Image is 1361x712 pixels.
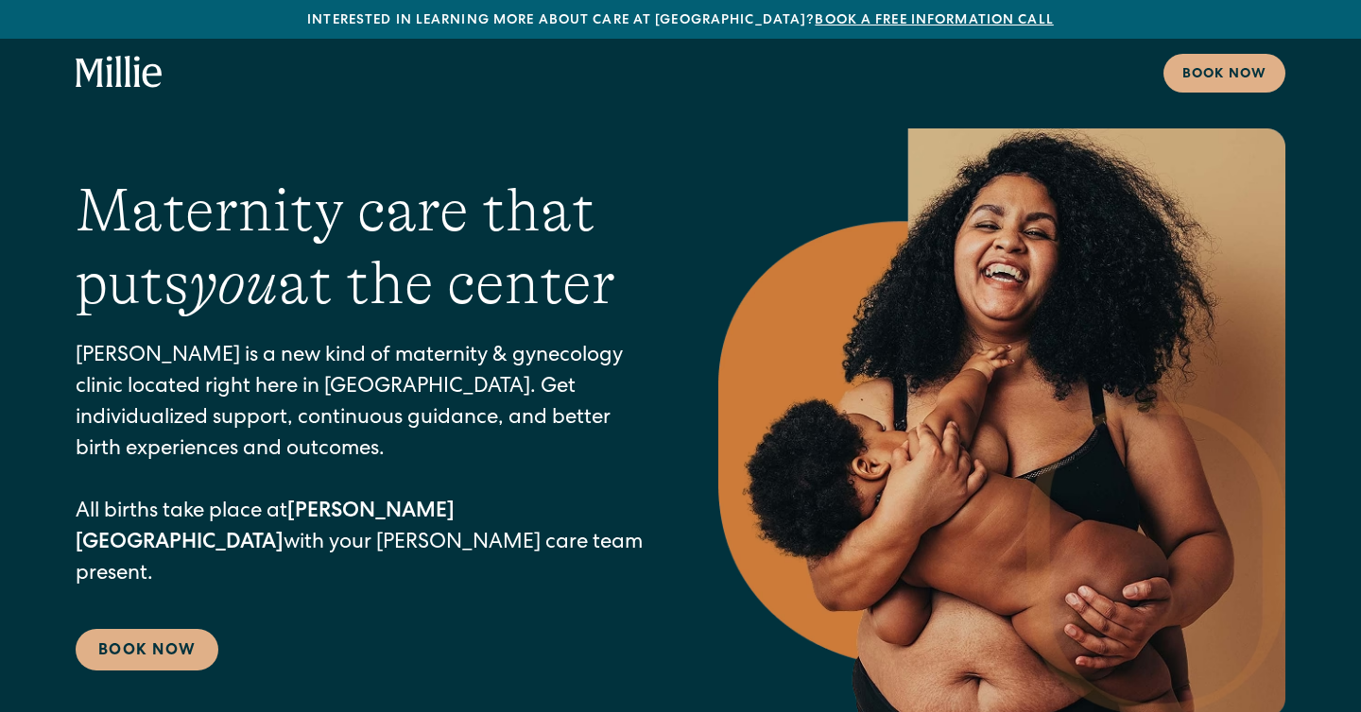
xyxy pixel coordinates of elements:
[189,249,278,317] em: you
[76,629,218,670] a: Book Now
[1182,65,1266,85] div: Book now
[1163,54,1285,93] a: Book now
[815,14,1053,27] a: Book a free information call
[76,175,643,320] h1: Maternity care that puts at the center
[76,342,643,591] p: [PERSON_NAME] is a new kind of maternity & gynecology clinic located right here in [GEOGRAPHIC_DA...
[76,56,163,90] a: home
